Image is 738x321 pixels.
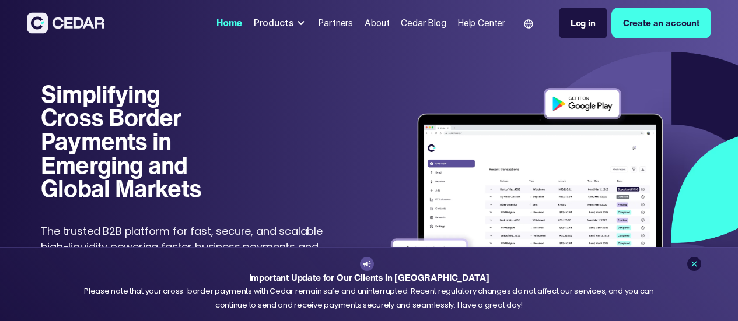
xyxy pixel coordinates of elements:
img: world icon [524,19,533,29]
div: Cedar Blog [401,16,446,30]
div: About [365,16,390,30]
a: About [360,10,394,36]
div: Home [216,16,242,30]
h1: Simplifying Cross Border Payments in Emerging and Global Markets [41,82,219,200]
a: Create an account [611,8,711,38]
a: Cedar Blog [396,10,450,36]
a: Partners [314,10,358,36]
div: Products [249,12,312,34]
div: Products [254,16,293,30]
div: Help Center [457,16,505,30]
p: The trusted B2B platform for fast, secure, and scalable high-liquidity powering faster business p... [41,223,338,270]
a: Log in [559,8,607,38]
img: Dashboard of transactions [383,82,697,295]
div: Partners [318,16,353,30]
div: Log in [571,16,596,30]
a: Help Center [453,10,510,36]
a: Home [212,10,247,36]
